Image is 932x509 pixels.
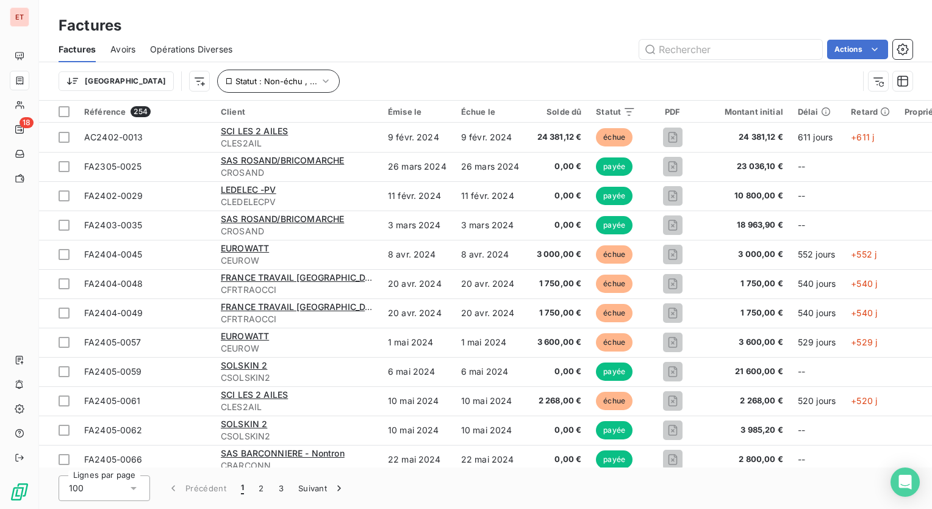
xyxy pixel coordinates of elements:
td: -- [790,445,844,474]
span: payée [596,216,633,234]
td: 10 mai 2024 [454,386,527,416]
td: -- [790,181,844,211]
td: 10 mai 2024 [454,416,527,445]
span: FA2305-0025 [84,161,142,171]
span: FA2405-0061 [84,395,141,406]
span: CLES2AIL [221,401,373,413]
span: FRANCE TRAVAIL [GEOGRAPHIC_DATA] [221,272,385,283]
div: Statut [596,107,636,117]
span: échue [596,245,633,264]
span: Statut : Non-échu , ... [235,76,317,86]
span: FA2402-0029 [84,190,143,201]
td: 3 mars 2024 [454,211,527,240]
td: 540 jours [790,298,844,328]
span: EUROWATT [221,331,269,341]
span: 1 [241,482,244,494]
span: 3 600,00 € [710,336,783,348]
span: Référence [84,107,126,117]
td: 9 févr. 2024 [381,123,454,152]
span: CEUROW [221,342,373,355]
span: FA2405-0062 [84,425,143,435]
button: [GEOGRAPHIC_DATA] [59,71,174,91]
div: Délai [798,107,836,117]
span: 3 000,00 € [534,248,582,261]
td: 11 févr. 2024 [454,181,527,211]
span: échue [596,333,633,352]
span: 1 750,00 € [534,278,582,290]
span: CEUROW [221,254,373,267]
div: Client [221,107,373,117]
span: +611 j [851,132,874,142]
span: CLES2AIL [221,137,373,150]
span: 10 800,00 € [710,190,783,202]
td: 529 jours [790,328,844,357]
span: CSOLSKIN2 [221,430,373,442]
button: 2 [251,475,271,501]
td: 3 mars 2024 [381,211,454,240]
td: 1 mai 2024 [381,328,454,357]
span: +540 j [851,308,877,318]
span: payée [596,363,633,381]
span: 0,00 € [534,190,582,202]
span: CLEDELECPV [221,196,373,208]
span: SAS BARCONNIERE - Nontron [221,448,345,458]
span: 0,00 € [534,424,582,436]
span: Factures [59,43,96,56]
span: 0,00 € [534,366,582,378]
td: -- [790,357,844,386]
span: 2 268,00 € [710,395,783,407]
div: Échue le [461,107,520,117]
span: 2 800,00 € [710,453,783,466]
span: CBARCONN [221,460,373,472]
span: SAS ROSAND/BRICOMARCHE [221,214,344,224]
span: +540 j [851,278,877,289]
span: SCI LES 2 AILES [221,389,288,400]
td: 10 mai 2024 [381,386,454,416]
td: 611 jours [790,123,844,152]
td: 10 mai 2024 [381,416,454,445]
h3: Factures [59,15,121,37]
span: 100 [69,482,84,494]
td: 20 avr. 2024 [381,298,454,328]
span: 2 268,00 € [534,395,582,407]
span: EUROWATT [221,243,269,253]
span: CFRTRAOCCI [221,284,373,296]
span: FRANCE TRAVAIL [GEOGRAPHIC_DATA] [221,301,385,312]
input: Rechercher [639,40,822,59]
div: Solde dû [534,107,582,117]
button: Actions [827,40,888,59]
span: 0,00 € [534,453,582,466]
span: échue [596,392,633,410]
div: ET [10,7,29,27]
span: 24 381,12 € [534,131,582,143]
span: 3 000,00 € [710,248,783,261]
span: SCI LES 2 AILES [221,126,288,136]
td: 20 avr. 2024 [381,269,454,298]
button: 1 [234,475,251,501]
span: FA2404-0049 [84,308,143,318]
button: Statut : Non-échu , ... [217,70,340,93]
span: FA2405-0057 [84,337,142,347]
td: 20 avr. 2024 [454,269,527,298]
button: 3 [271,475,291,501]
td: 1 mai 2024 [454,328,527,357]
span: échue [596,275,633,293]
span: FA2405-0059 [84,366,142,377]
span: 0,00 € [534,219,582,231]
div: Montant initial [710,107,783,117]
span: Opérations Diverses [150,43,232,56]
td: 26 mars 2024 [381,152,454,181]
span: 18 963,90 € [710,219,783,231]
td: 22 mai 2024 [454,445,527,474]
span: CSOLSKIN2 [221,372,373,384]
td: 11 févr. 2024 [381,181,454,211]
span: SOLSKIN 2 [221,360,267,370]
td: 552 jours [790,240,844,269]
span: payée [596,450,633,469]
td: 22 mai 2024 [381,445,454,474]
td: 6 mai 2024 [381,357,454,386]
span: 3 985,20 € [710,424,783,436]
span: 21 600,00 € [710,366,783,378]
td: -- [790,152,844,181]
span: CFRTRAOCCI [221,313,373,325]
